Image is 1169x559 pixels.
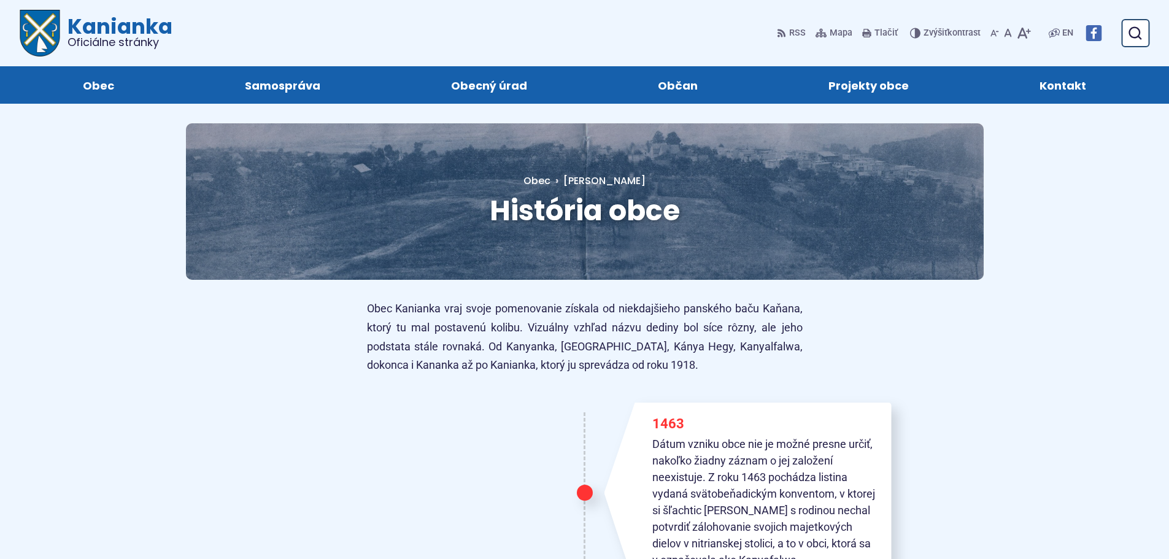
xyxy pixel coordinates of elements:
a: Obec [29,66,167,104]
span: Oficiálne stránky [68,37,172,48]
a: [PERSON_NAME] [550,174,646,188]
span: Zvýšiť [924,28,947,38]
button: Zmenšiť veľkosť písma [988,20,1001,46]
span: Obecný úrad [451,66,527,104]
span: Kontakt [1040,66,1086,104]
a: Kontakt [987,66,1140,104]
a: Projekty obce [776,66,962,104]
a: Obecný úrad [398,66,580,104]
span: Tlačiť [874,28,898,39]
span: Samospráva [245,66,320,104]
span: História obce [490,191,680,230]
span: RSS [789,26,806,40]
a: Obec [523,174,550,188]
p: Obec Kanianka vraj svoje pomenovanie získala od niekdajšieho panského baču Kaňana, ktorý tu mal p... [367,299,803,374]
a: Logo Kanianka, prejsť na domovskú stránku. [20,10,172,56]
button: Zväčšiť veľkosť písma [1014,20,1033,46]
a: Mapa [813,20,855,46]
a: EN [1060,26,1076,40]
button: Nastaviť pôvodnú veľkosť písma [1001,20,1014,46]
span: Projekty obce [828,66,909,104]
span: Občan [658,66,698,104]
a: Občan [605,66,751,104]
a: RSS [777,20,808,46]
span: Obec [83,66,114,104]
img: Prejsť na Facebook stránku [1086,25,1101,41]
img: Prejsť na domovskú stránku [20,10,60,56]
span: Kanianka [60,16,172,48]
span: EN [1062,26,1073,40]
span: [PERSON_NAME] [563,174,646,188]
a: Samospráva [191,66,373,104]
span: kontrast [924,28,981,39]
button: Zvýšiťkontrast [910,20,983,46]
button: Tlačiť [860,20,900,46]
span: Mapa [830,26,852,40]
p: 1463 [652,417,877,431]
